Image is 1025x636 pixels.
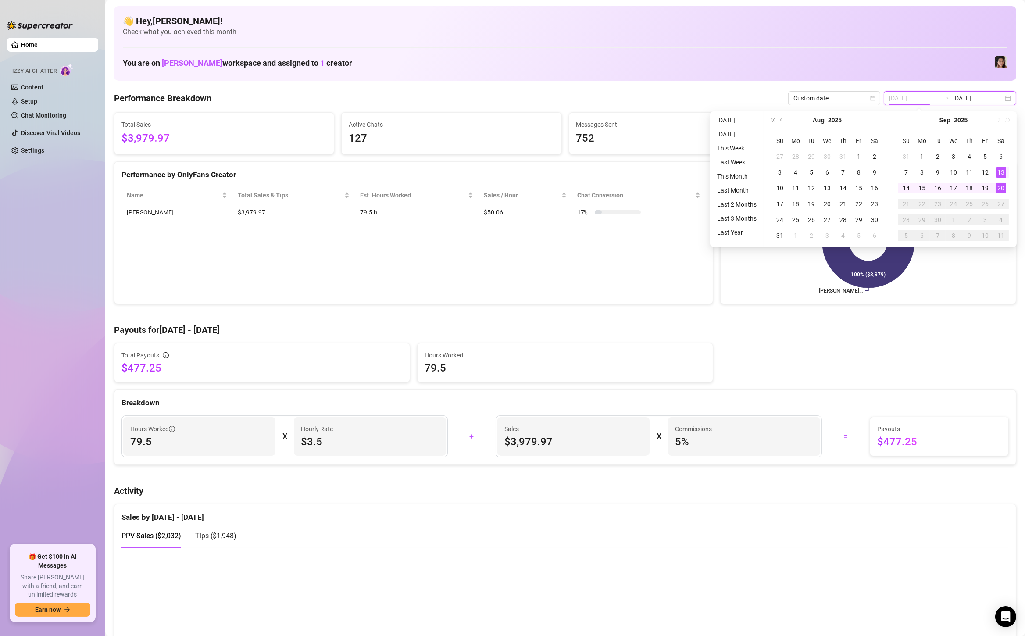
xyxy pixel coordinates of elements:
[914,149,930,164] td: 2025-09-01
[946,196,961,212] td: 2025-09-24
[425,350,706,360] span: Hours Worked
[355,204,479,221] td: 79.5 h
[867,180,882,196] td: 2025-08-16
[714,115,760,125] li: [DATE]
[961,133,977,149] th: Th
[714,185,760,196] li: Last Month
[996,199,1006,209] div: 27
[806,167,817,178] div: 5
[838,151,848,162] div: 31
[854,151,864,162] div: 1
[130,435,268,449] span: 79.5
[127,190,220,200] span: Name
[993,133,1009,149] th: Sa
[114,485,1016,497] h4: Activity
[484,190,560,200] span: Sales / Hour
[195,532,236,540] span: Tips ( $1,948 )
[121,361,403,375] span: $477.25
[301,424,333,434] article: Hourly Rate
[889,93,939,103] input: Start date
[425,361,706,375] span: 79.5
[479,187,572,204] th: Sales / Hour
[21,98,37,105] a: Setup
[838,167,848,178] div: 7
[822,214,832,225] div: 27
[869,214,880,225] div: 30
[453,429,490,443] div: +
[948,214,959,225] div: 1
[930,228,946,243] td: 2025-10-07
[867,196,882,212] td: 2025-08-23
[777,111,787,129] button: Previous month (PageUp)
[869,151,880,162] div: 2
[804,149,819,164] td: 2025-07-29
[964,199,975,209] div: 25
[772,228,788,243] td: 2025-08-31
[790,167,801,178] div: 4
[901,214,911,225] div: 28
[804,196,819,212] td: 2025-08-19
[657,429,661,443] div: X
[804,228,819,243] td: 2025-09-02
[914,164,930,180] td: 2025-09-08
[977,149,993,164] td: 2025-09-05
[980,183,990,193] div: 19
[854,167,864,178] div: 8
[851,149,867,164] td: 2025-08-01
[790,214,801,225] div: 25
[980,199,990,209] div: 26
[806,199,817,209] div: 19
[898,133,914,149] th: Su
[714,157,760,168] li: Last Week
[714,213,760,224] li: Last 3 Months
[851,180,867,196] td: 2025-08-15
[790,199,801,209] div: 18
[946,180,961,196] td: 2025-09-17
[788,196,804,212] td: 2025-08-18
[898,228,914,243] td: 2025-10-05
[901,183,911,193] div: 14
[822,199,832,209] div: 20
[943,95,950,102] span: swap-right
[123,27,1007,37] span: Check what you achieved this month
[121,532,181,540] span: PPV Sales ( $2,032 )
[806,214,817,225] div: 26
[898,164,914,180] td: 2025-09-07
[930,133,946,149] th: Tu
[835,180,851,196] td: 2025-08-14
[948,199,959,209] div: 24
[7,21,73,30] img: logo-BBDzfeDw.svg
[961,164,977,180] td: 2025-09-11
[977,228,993,243] td: 2025-10-10
[819,133,835,149] th: We
[901,151,911,162] div: 31
[169,426,175,432] span: info-circle
[15,553,90,570] span: 🎁 Get $100 in AI Messages
[822,167,832,178] div: 6
[869,230,880,241] div: 6
[917,199,927,209] div: 22
[851,228,867,243] td: 2025-09-05
[901,167,911,178] div: 7
[123,58,352,68] h1: You are on workspace and assigned to creator
[775,214,785,225] div: 24
[21,41,38,48] a: Home
[835,228,851,243] td: 2025-09-04
[917,151,927,162] div: 1
[993,228,1009,243] td: 2025-10-11
[869,199,880,209] div: 23
[775,151,785,162] div: 27
[835,164,851,180] td: 2025-08-07
[238,190,343,200] span: Total Sales & Tips
[930,212,946,228] td: 2025-09-30
[232,187,355,204] th: Total Sales & Tips
[932,151,943,162] div: 2
[964,214,975,225] div: 2
[21,129,80,136] a: Discover Viral Videos
[914,180,930,196] td: 2025-09-15
[123,15,1007,27] h4: 👋 Hey, [PERSON_NAME] !
[360,190,466,200] div: Est. Hours Worked
[901,230,911,241] div: 5
[914,212,930,228] td: 2025-09-29
[790,151,801,162] div: 28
